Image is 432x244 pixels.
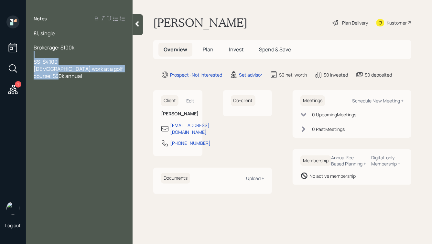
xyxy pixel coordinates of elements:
[324,71,348,78] div: $0 invested
[331,154,366,167] div: Annual Fee Based Planning +
[34,58,58,65] span: SS: $4,100
[34,65,124,80] span: [DEMOGRAPHIC_DATA] work at a golf course: $30k annual
[170,122,210,135] div: [EMAIL_ADDRESS][DOMAIN_NAME]
[203,46,213,53] span: Plan
[352,98,404,104] div: Schedule New Meeting +
[6,202,19,215] img: hunter_neumayer.jpg
[312,126,345,133] div: 0 Past Meeting s
[239,71,262,78] div: Set advisor
[164,46,187,53] span: Overview
[300,155,331,166] h6: Membership
[387,19,407,26] div: Kustomer
[300,95,325,106] h6: Meetings
[34,44,74,51] span: Brokerage: $100k
[5,222,21,228] div: Log out
[34,16,47,22] label: Notes
[365,71,392,78] div: $0 deposited
[161,111,195,117] h6: [PERSON_NAME]
[161,95,178,106] h6: Client
[279,71,307,78] div: $0 net-worth
[170,71,222,78] div: Prospect · Not Interested
[259,46,291,53] span: Spend & Save
[34,30,55,37] span: 81, single
[231,95,255,106] h6: Co-client
[342,19,368,26] div: Plan Delivery
[309,173,356,179] div: No active membership
[372,154,404,167] div: Digital-only Membership +
[312,111,356,118] div: 0 Upcoming Meeting s
[161,173,190,184] h6: Documents
[15,81,21,88] div: 1
[187,98,195,104] div: Edit
[229,46,243,53] span: Invest
[170,140,211,146] div: [PHONE_NUMBER]
[246,175,264,181] div: Upload +
[153,16,247,30] h1: [PERSON_NAME]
